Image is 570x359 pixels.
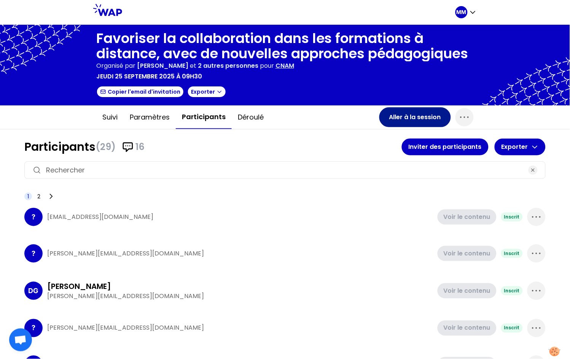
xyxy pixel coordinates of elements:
p: jeudi 25 septembre 2025 à 09h30 [96,72,202,81]
button: Suivi [96,106,124,129]
p: ? [32,248,35,259]
div: Inscrit [501,249,523,258]
button: Participants [176,105,232,129]
button: Voir le contenu [438,283,497,298]
button: Déroulé [232,106,270,129]
span: [PERSON_NAME] [137,61,188,70]
p: CNAM [275,61,294,70]
p: et [137,61,258,70]
div: Inscrit [501,212,523,222]
button: Exporter [495,139,546,155]
span: 16 [135,141,145,153]
span: (29) [96,141,116,153]
p: ? [32,212,35,222]
button: Voir le contenu [438,321,497,336]
h3: [PERSON_NAME] [47,281,111,292]
p: MM [457,8,467,16]
span: 2 [37,193,40,200]
p: pour [260,61,274,70]
button: Voir le contenu [438,209,497,225]
p: [PERSON_NAME][EMAIL_ADDRESS][DOMAIN_NAME] [47,249,433,258]
p: ? [32,323,35,333]
span: 1 [27,193,29,200]
input: Rechercher [46,165,524,176]
p: DG [29,286,39,296]
h1: Participants [24,140,402,154]
p: Organisé par [96,61,135,70]
p: [EMAIL_ADDRESS][DOMAIN_NAME] [47,212,433,222]
button: Voir le contenu [438,246,497,261]
button: Paramètres [124,106,176,129]
p: [PERSON_NAME][EMAIL_ADDRESS][DOMAIN_NAME] [47,324,433,333]
div: Inscrit [501,286,523,295]
button: Copier l'email d'invitation [96,86,184,98]
div: Inscrit [501,324,523,333]
button: Aller à la session [379,107,451,127]
p: [PERSON_NAME][EMAIL_ADDRESS][DOMAIN_NAME] [47,292,433,301]
h1: Favoriser la collaboration dans les formations à distance, avec de nouvelles approches pédagogiques [96,31,474,61]
button: Inviter des participants [402,139,489,155]
span: 2 autres personnes [198,61,258,70]
button: MM [455,6,477,18]
div: Ouvrir le chat [9,329,32,351]
button: Exporter [187,86,226,98]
